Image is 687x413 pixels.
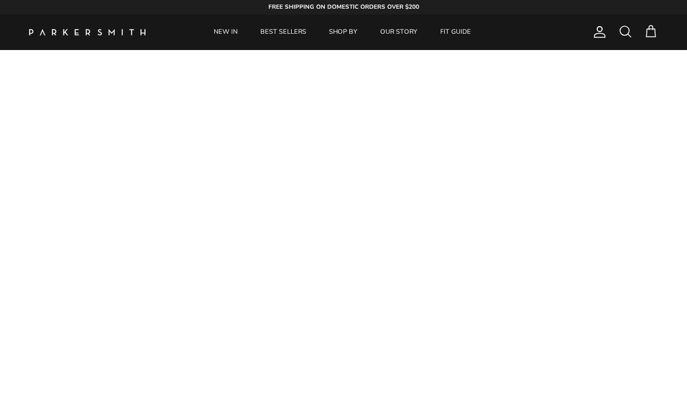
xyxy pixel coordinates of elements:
a: Account [588,25,607,39]
a: NEW IN [203,15,248,50]
div: Primary [173,15,511,50]
a: SHOP BY [318,15,368,50]
a: OUR STORY [370,15,428,50]
a: Parker Smith [29,29,146,35]
strong: FREE SHIPPING ON DOMESTIC ORDERS OVER $200 [268,3,419,11]
a: BEST SELLERS [250,15,317,50]
a: FIT GUIDE [430,15,481,50]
